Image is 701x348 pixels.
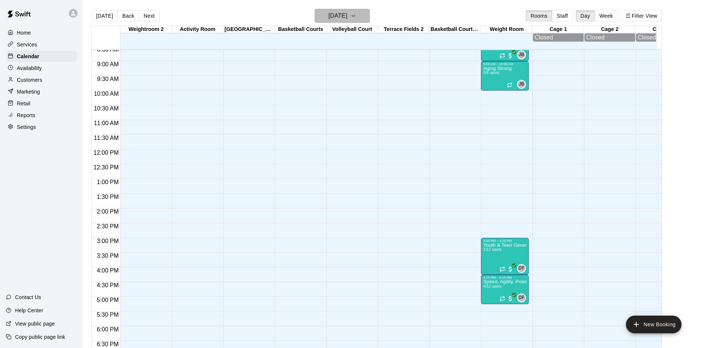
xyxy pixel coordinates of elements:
[17,112,35,119] p: Reports
[6,110,77,121] a: Reports
[507,266,514,273] span: All customers have paid
[576,10,595,21] button: Day
[532,26,584,33] div: Cage 1
[518,294,525,302] span: DF
[95,238,121,244] span: 3:00 PM
[483,284,501,288] span: 4/12 spots filled
[483,239,527,243] div: 3:00 PM – 4:15 PM
[481,26,532,33] div: Weight Room
[520,264,526,273] span: Daniel Flanick
[117,10,139,21] button: Back
[17,76,42,84] p: Customers
[95,61,121,67] span: 9:00 AM
[6,39,77,50] a: Services
[92,120,121,126] span: 11:00 AM
[17,41,37,48] p: Services
[517,293,526,302] div: Daniel Flanick
[17,64,42,72] p: Availability
[638,34,685,41] div: Closed
[92,164,120,171] span: 12:30 PM
[552,10,573,21] button: Staff
[6,27,77,38] a: Home
[626,316,681,333] button: add
[520,80,526,89] span: Jeffrey Batis
[584,26,635,33] div: Cage 2
[483,71,499,75] span: 0/6 spots filled
[481,61,529,91] div: 9:00 AM – 10:00 AM: Aging Strong
[517,264,526,273] div: Daniel Flanick
[92,135,121,141] span: 11:30 AM
[621,10,662,21] button: Filter View
[517,80,526,89] div: Jeffrey Batis
[520,293,526,302] span: Daniel Flanick
[95,267,121,274] span: 4:00 PM
[95,179,121,185] span: 1:00 PM
[17,88,40,95] p: Marketing
[15,293,41,301] p: Contact Us
[6,122,77,133] a: Settings
[95,208,121,215] span: 2:00 PM
[92,150,120,156] span: 12:00 PM
[95,253,121,259] span: 3:30 PM
[378,26,429,33] div: Terrace Fields 2
[499,266,505,272] span: Recurring event
[481,275,529,304] div: 4:15 PM – 5:15 PM: Speed, Agility, Power & Strength Training (SAPS)
[15,333,65,341] p: Copy public page link
[429,26,481,33] div: Basketball Courts 2
[6,86,77,97] a: Marketing
[92,91,121,97] span: 10:00 AM
[483,276,527,280] div: 4:15 PM – 5:15 PM
[172,26,223,33] div: Activity Room
[15,320,55,327] p: View public page
[517,50,526,59] div: Jeffrey Batis
[92,105,121,112] span: 10:30 AM
[595,10,618,21] button: Week
[518,265,525,272] span: DF
[315,9,370,23] button: [DATE]
[120,26,172,33] div: Weightroom 2
[223,26,275,33] div: [GEOGRAPHIC_DATA]
[499,53,505,59] span: Recurring event
[95,76,121,82] span: 9:30 AM
[326,26,378,33] div: Volleyball Court
[6,63,77,74] a: Availability
[17,123,36,131] p: Settings
[483,247,501,252] span: 1/12 spots filled
[91,10,118,21] button: [DATE]
[519,81,524,88] span: JB
[95,282,121,288] span: 4:30 PM
[635,26,687,33] div: Cage 4
[95,326,121,333] span: 6:00 PM
[520,50,526,59] span: Jeffrey Batis
[519,51,524,59] span: JB
[481,238,529,275] div: 3:00 PM – 4:15 PM: Youth & Teen General Fitness
[95,341,121,347] span: 6:30 PM
[17,100,31,107] p: Retail
[95,223,121,229] span: 2:30 PM
[17,29,31,36] p: Home
[507,82,513,88] span: Recurring event
[95,312,121,318] span: 5:30 PM
[535,34,582,41] div: Closed
[499,296,505,302] span: Recurring event
[586,34,633,41] div: Closed
[6,51,77,62] a: Calendar
[526,10,552,21] button: Rooms
[329,11,347,21] h6: [DATE]
[17,53,39,60] p: Calendar
[139,10,159,21] button: Next
[95,194,121,200] span: 1:30 PM
[6,74,77,85] a: Customers
[275,26,326,33] div: Basketball Courts
[483,62,527,66] div: 9:00 AM – 10:00 AM
[6,98,77,109] a: Retail
[95,297,121,303] span: 5:00 PM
